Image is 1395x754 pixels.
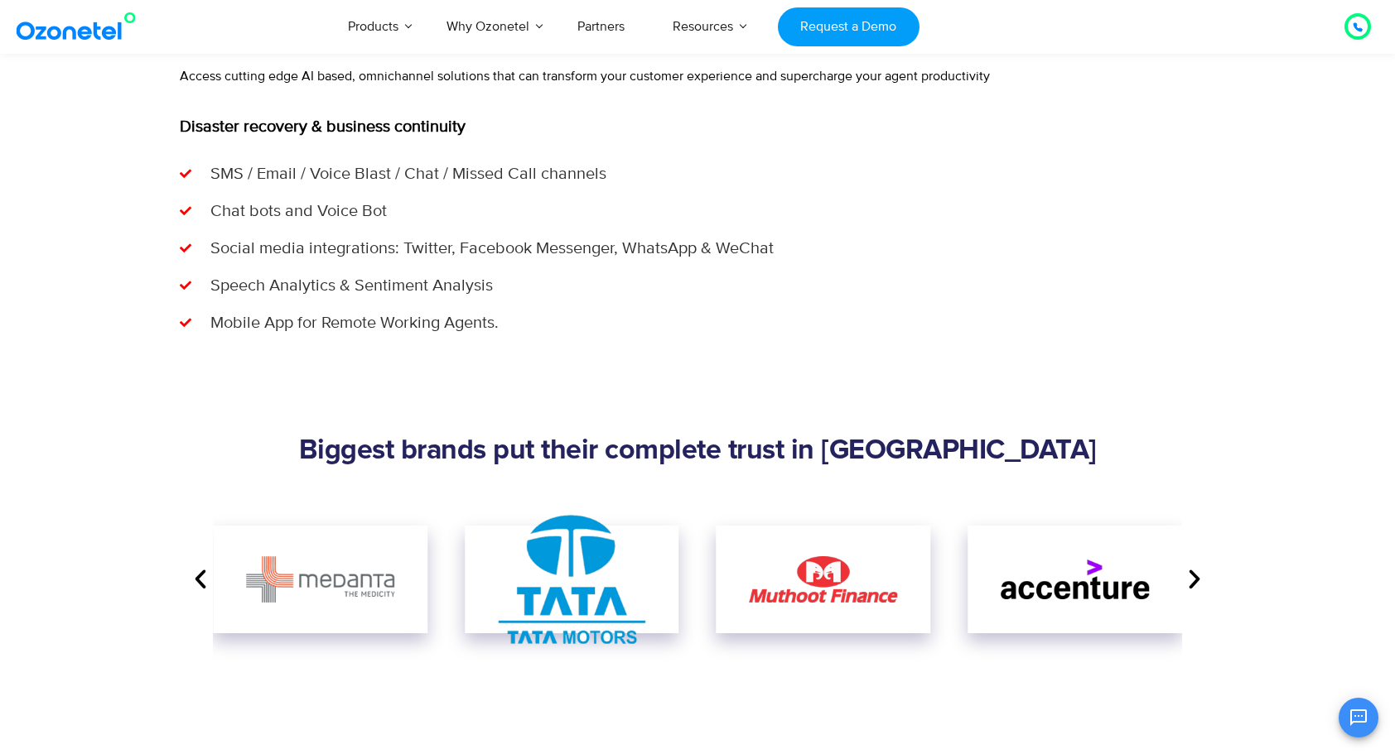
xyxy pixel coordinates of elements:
[180,68,990,84] span: Access cutting edge AI based, omnichannel solutions that can transform your customer experience a...
[968,526,1182,633] div: 1 / 8
[206,273,493,298] span: Speech Analytics & Sentiment Analysis
[213,526,427,633] div: 6 / 8
[750,556,898,603] img: Muthoot-Finance-Logo-min
[213,492,1182,666] div: Image Carousel
[717,526,931,633] div: 8 / 8
[1001,559,1149,598] img: accentures-min
[206,161,606,186] span: SMS / Email / Voice Blast / Chat / Missed Call channels
[1339,698,1378,737] button: Open chat
[206,310,499,335] span: Mobile App for Remote Working Agents.
[206,236,774,261] span: Social media integrations: Twitter, Facebook Messenger, WhatsApp & WeChat
[498,515,646,644] img: Tata-Motors-min
[778,7,920,46] a: Request a Demo
[180,117,466,137] b: Disaster recovery & business continuity
[465,526,679,633] div: 7 / 8
[246,556,394,603] img: medanta-min
[188,435,1207,468] h2: Biggest brands put their complete trust in [GEOGRAPHIC_DATA]
[206,199,387,223] span: Chat bots and Voice Bot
